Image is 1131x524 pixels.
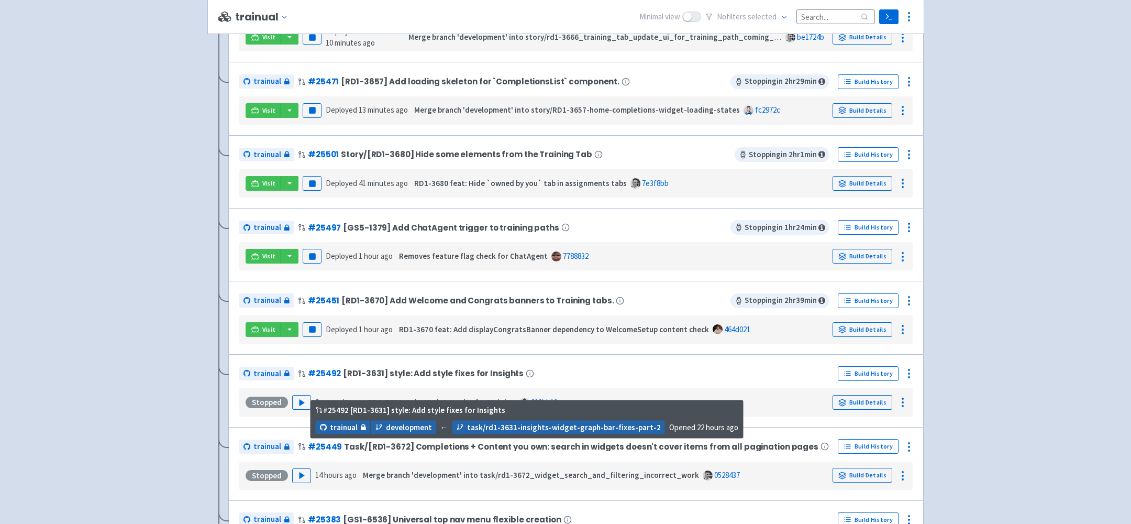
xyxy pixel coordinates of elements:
[730,220,829,235] span: Stopping in 1 hr 24 min
[253,75,281,88] span: trainual
[239,148,294,162] a: trainual
[414,178,627,188] strong: RD1-3680 feat: Hide `owned by you` tab in assignments tabs
[730,74,829,89] span: Stopping in 2 hr 29 min
[531,397,558,407] a: 010bb13
[344,442,818,451] span: Task/[RD1-3672] Completions + Content you own: search in widgets doesn't cover items from all pag...
[371,420,436,434] a: development
[315,397,362,407] time: 8 seconds ago
[386,421,432,433] span: development
[262,325,276,334] span: Visit
[833,176,892,191] a: Build Details
[838,220,899,235] a: Build History
[414,105,740,115] strong: Merge branch 'development' into story/RD1-3657-home-completions-widget-loading-states
[748,12,777,21] span: selected
[308,368,341,379] a: #25492
[735,147,829,162] span: Stopping in 2 hr 1 min
[253,441,281,453] span: trainual
[262,106,276,115] span: Visit
[359,178,408,188] time: 41 minutes ago
[838,439,899,454] a: Build History
[879,9,899,24] a: Terminal
[262,252,276,260] span: Visit
[343,369,524,378] span: [RD1-3631] style: Add style fixes for Insights
[330,421,358,433] span: trainual
[308,295,339,306] a: #25451
[833,322,892,337] a: Build Details
[833,468,892,483] a: Build Details
[235,11,292,23] button: trainual
[697,422,738,432] time: 22 hours ago
[308,76,339,87] a: #25471
[308,149,339,160] a: #25501
[315,470,357,480] time: 14 hours ago
[730,293,829,308] span: Stopping in 2 hr 39 min
[368,397,516,407] strong: RD1-3631 style: Update styles for Insights
[239,293,294,308] a: trainual
[838,74,899,89] a: Build History
[341,296,614,305] span: [RD1-3670] Add Welcome and Congrats banners to Training tabs.
[326,105,408,115] span: Deployed
[292,395,311,410] button: Play
[467,421,661,433] span: task/rd1-3631-insights-widget-graph-bar-fixes-part-2
[253,294,281,307] span: trainual
[669,422,738,432] span: Opened
[838,147,899,162] a: Build History
[239,440,294,454] a: trainual
[440,421,448,433] span: ←
[838,293,899,308] a: Build History
[755,105,780,115] a: fc2972c
[452,420,665,434] a: task/rd1-3631-insights-widget-graph-bar-fixes-part-2
[303,249,321,264] button: Pause
[262,179,276,188] span: Visit
[408,32,803,42] strong: Merge branch 'development' into story/rd1-3666_training_tab_update_ui_for_training_path_coming_up...
[308,441,342,452] a: #25449
[363,470,699,480] strong: Merge branch 'development' into task/rd1-3672_widget_search_and_filtering_incorrect_work
[303,30,321,45] button: Pause
[246,103,281,118] a: Visit
[246,176,281,191] a: Visit
[239,367,294,381] a: trainual
[341,150,592,159] span: Story/[RD1-3680] Hide some elements from the Training Tab
[303,176,321,191] button: Pause
[359,251,393,261] time: 1 hour ago
[239,221,294,235] a: trainual
[253,149,281,161] span: trainual
[292,468,311,483] button: Play
[833,249,892,264] a: Build Details
[343,223,559,232] span: [GS5-1379] Add ChatAgent trigger to training paths
[833,395,892,410] a: Build Details
[246,470,288,482] div: Stopped
[246,30,281,45] a: Visit
[797,32,824,42] a: be1724b
[838,366,899,381] a: Build History
[343,515,561,524] span: [GS1-6536] Universal top nav menu flexible creation
[639,11,680,23] span: Minimal view
[246,322,281,337] a: Visit
[399,251,548,261] strong: Removes feature flag check for ChatAgent
[833,30,892,45] a: Build Details
[326,251,393,261] span: Deployed
[717,11,777,23] span: No filter s
[239,74,294,89] a: trainual
[359,105,408,115] time: 13 minutes ago
[359,324,393,334] time: 1 hour ago
[399,324,709,334] strong: RD1-3670 feat: Add displayCongratsBanner dependency to WelcomeSetup content check
[308,222,341,233] a: #25497
[326,324,393,334] span: Deployed
[303,103,321,118] button: Pause
[724,324,750,334] a: 464d021
[796,9,875,24] input: Search...
[714,470,740,480] a: 0528437
[326,38,375,48] time: 10 minutes ago
[341,77,619,86] span: [RD1-3657] Add loading skeleton for `CompletionsList` component.
[326,178,408,188] span: Deployed
[246,249,281,264] a: Visit
[833,103,892,118] a: Build Details
[642,178,669,188] a: 7e3f8bb
[563,251,589,261] a: 7788832
[246,397,288,408] div: Stopped
[253,368,281,380] span: trainual
[316,405,505,417] div: # 25492 [RD1-3631] style: Add style fixes for Insights
[316,420,370,434] a: trainual
[303,322,321,337] button: Pause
